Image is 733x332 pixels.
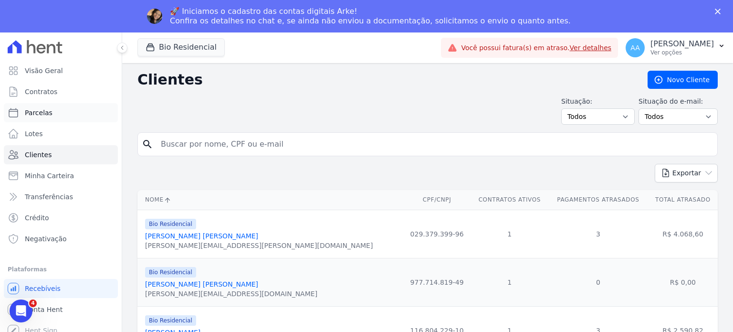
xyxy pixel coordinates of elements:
[170,7,571,26] div: 🚀 Iniciamos o cadastro das contas digitais Arke! Confira os detalhes no chat e, se ainda não envi...
[561,96,635,107] label: Situação:
[403,258,471,306] td: 977.714.819-49
[25,192,73,202] span: Transferências
[4,61,118,80] a: Visão Geral
[25,305,63,314] span: Conta Hent
[650,39,714,49] p: [PERSON_NAME]
[639,96,718,107] label: Situação do e-mail:
[145,219,196,229] span: Bio Residencial
[403,210,471,258] td: 029.379.399-96
[145,232,258,240] a: [PERSON_NAME] [PERSON_NAME]
[471,190,548,210] th: Contratos Ativos
[471,258,548,306] td: 1
[4,145,118,164] a: Clientes
[25,87,57,96] span: Contratos
[145,315,196,326] span: Bio Residencial
[142,139,153,150] i: search
[4,208,118,227] a: Crédito
[461,43,611,53] span: Você possui fatura(s) em atraso.
[25,234,67,244] span: Negativação
[648,210,718,258] td: R$ 4.068,60
[155,135,713,154] input: Buscar por nome, CPF ou e-mail
[655,164,718,182] button: Exportar
[403,190,471,210] th: CPF/CNPJ
[471,210,548,258] td: 1
[648,71,718,89] a: Novo Cliente
[4,124,118,143] a: Lotes
[137,38,225,56] button: Bio Residencial
[25,129,43,139] span: Lotes
[4,166,118,185] a: Minha Carteira
[4,82,118,101] a: Contratos
[4,279,118,298] a: Recebíveis
[548,190,648,210] th: Pagamentos Atrasados
[147,9,162,24] img: Profile image for Adriane
[25,284,61,293] span: Recebíveis
[648,258,718,306] td: R$ 0,00
[25,150,52,160] span: Clientes
[10,300,32,322] iframe: Intercom live chat
[4,187,118,206] a: Transferências
[570,44,612,52] a: Ver detalhes
[137,71,632,88] h2: Clientes
[145,280,258,288] a: [PERSON_NAME] [PERSON_NAME]
[4,300,118,319] a: Conta Hent
[548,258,648,306] td: 0
[648,190,718,210] th: Total Atrasado
[618,34,733,61] button: AA [PERSON_NAME] Ver opções
[29,300,37,307] span: 4
[145,267,196,278] span: Bio Residencial
[145,241,373,250] div: [PERSON_NAME][EMAIL_ADDRESS][PERSON_NAME][DOMAIN_NAME]
[548,210,648,258] td: 3
[650,49,714,56] p: Ver opções
[25,66,63,75] span: Visão Geral
[4,229,118,248] a: Negativação
[4,103,118,122] a: Parcelas
[25,213,49,223] span: Crédito
[137,190,403,210] th: Nome
[145,289,317,299] div: [PERSON_NAME][EMAIL_ADDRESS][DOMAIN_NAME]
[25,171,74,181] span: Minha Carteira
[715,9,724,14] div: Fechar
[630,44,640,51] span: AA
[25,108,52,118] span: Parcelas
[8,264,114,275] div: Plataformas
